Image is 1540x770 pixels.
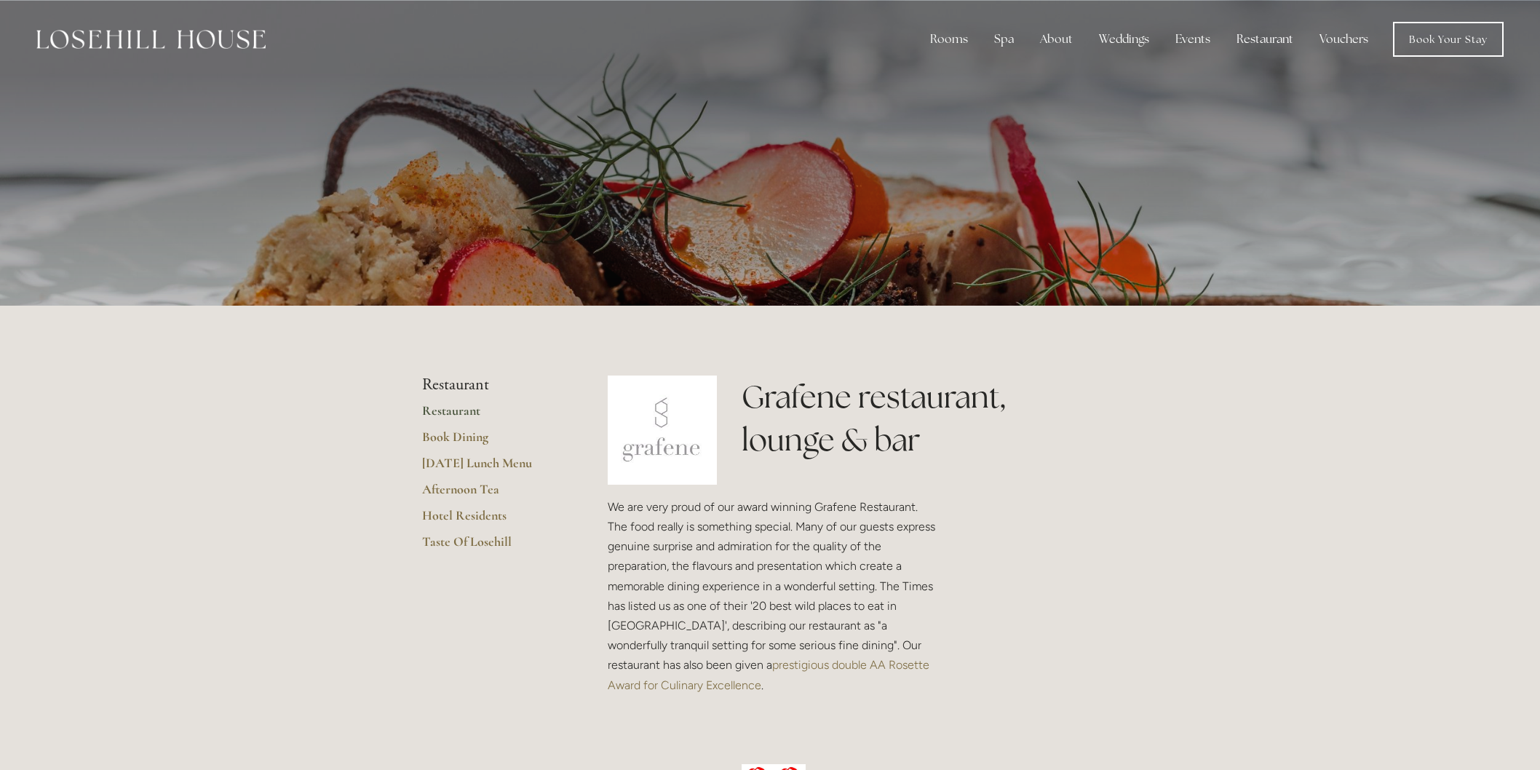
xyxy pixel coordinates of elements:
[1393,22,1504,57] a: Book Your Stay
[1164,25,1222,54] div: Events
[422,402,561,429] a: Restaurant
[36,30,266,49] img: Losehill House
[422,455,561,481] a: [DATE] Lunch Menu
[422,376,561,394] li: Restaurant
[1087,25,1161,54] div: Weddings
[608,497,940,695] p: We are very proud of our award winning Grafene Restaurant. The food really is something special. ...
[1308,25,1380,54] a: Vouchers
[422,533,561,560] a: Taste Of Losehill
[742,376,1118,461] h1: Grafene restaurant, lounge & bar
[608,376,717,485] img: grafene.jpg
[1225,25,1305,54] div: Restaurant
[422,507,561,533] a: Hotel Residents
[422,429,561,455] a: Book Dining
[918,25,980,54] div: Rooms
[983,25,1025,54] div: Spa
[608,658,932,691] a: prestigious double AA Rosette Award for Culinary Excellence
[422,481,561,507] a: Afternoon Tea
[1028,25,1084,54] div: About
